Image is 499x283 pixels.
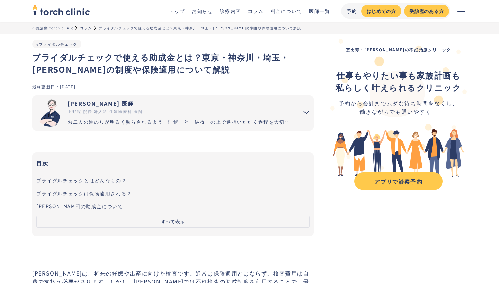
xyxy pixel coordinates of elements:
a: 受診歴のある方 [404,5,449,17]
h3: 目次 [36,158,310,168]
div: お二人の道のりが明るく照らされるよう「理解」と「納得」の上で選択いただく過程を大切にしています。エビデンスに基づいた高水準の医療提供により「幸せな家族計画の実現」をお手伝いさせていただきます。 [68,118,293,126]
a: home [32,5,90,17]
div: 最終更新日： [32,84,60,89]
img: 市山 卓彦 [36,99,63,127]
div: ブライダルチェックで使える助成金とは？東京・神奈川・埼玉・[PERSON_NAME]の制度や保険適用について解説 [99,25,301,30]
summary: 市山 卓彦 [PERSON_NAME] 医師 上野院 院長 婦人科 生殖医療科 医師 お二人の道のりが明るく照らされるよう「理解」と「納得」の上で選択いただく過程を大切にしています。エビデンスに... [32,95,314,131]
a: トップ [169,7,185,14]
span: [PERSON_NAME]の助成金について [36,203,123,210]
img: torch clinic [32,2,90,17]
button: すべて表示 [36,216,310,228]
a: 不妊治療 torch clinic [32,25,73,30]
a: [PERSON_NAME]の助成金について [36,199,310,212]
a: コラム [80,25,92,30]
div: アプリで診察予約 [361,177,437,185]
div: ‍ ‍ [336,69,461,94]
a: 診療内容 [220,7,241,14]
a: お知らせ [192,7,213,14]
a: 料金について [271,7,302,14]
a: [PERSON_NAME] 医師 上野院 院長 婦人科 生殖医療科 医師 お二人の道のりが明るく照らされるよう「理解」と「納得」の上で選択いただく過程を大切にしています。エビデンスに基づいた高水... [32,95,293,131]
a: ブライダルチェックとはどんなもの？ [36,173,310,186]
ul: パンくずリスト [32,25,467,30]
div: 上野院 院長 婦人科 生殖医療科 医師 [68,108,293,114]
div: 予約から会計までムダな待ち時間をなくし、 働きながらでも通いやすく。 [336,99,461,115]
a: アプリで診察予約 [354,172,443,190]
div: 予約 [347,7,357,15]
strong: 仕事もやりたい事も家族計画も [336,69,460,81]
strong: 私らしく叶えられるクリニック [336,81,461,93]
a: 医師一覧 [309,7,330,14]
a: はじめての方 [361,5,401,17]
div: [PERSON_NAME] 医師 [68,99,293,107]
strong: 恵比寿・[PERSON_NAME]の不妊治療クリニック [346,47,451,52]
a: #ブライダルチェック [36,41,77,47]
a: コラム [248,7,264,14]
a: ブライダルチェックは保険適用される？ [36,186,310,199]
div: はじめての方 [367,7,396,15]
div: [DATE] [60,84,76,89]
div: 受診歴のある方 [409,7,444,15]
h1: ブライダルチェックで使える助成金とは？東京・神奈川・埼玉・[PERSON_NAME]の制度や保険適用について解説 [32,51,314,76]
span: ブライダルチェックとはどんなもの？ [36,177,126,184]
span: ブライダルチェックは保険適用される？ [36,190,132,197]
